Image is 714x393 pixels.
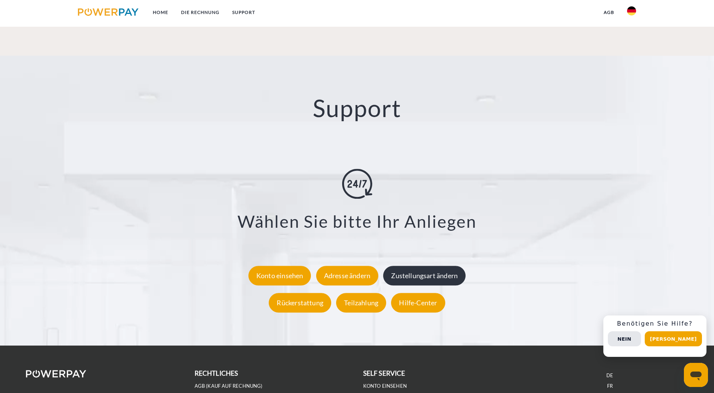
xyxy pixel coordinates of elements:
[684,363,708,387] iframe: Schaltfläche zum Öffnen des Messaging-Fensters
[226,6,262,19] a: SUPPORT
[606,372,613,379] a: DE
[597,6,621,19] a: agb
[248,266,311,285] div: Konto einsehen
[391,293,445,312] div: Hilfe-Center
[608,331,641,346] button: Nein
[336,293,386,312] div: Teilzahlung
[603,315,706,357] div: Schnellhilfe
[334,299,388,307] a: Teilzahlung
[607,383,613,389] a: FR
[267,299,333,307] a: Rückerstattung
[363,369,405,377] b: self service
[247,271,313,280] a: Konto einsehen
[389,299,447,307] a: Hilfe-Center
[269,293,331,312] div: Rückerstattung
[645,331,702,346] button: [PERSON_NAME]
[314,271,381,280] a: Adresse ändern
[36,93,678,123] h2: Support
[608,320,702,327] h3: Benötigen Sie Hilfe?
[175,6,226,19] a: DIE RECHNUNG
[146,6,175,19] a: Home
[195,369,238,377] b: rechtliches
[26,370,87,378] img: logo-powerpay-white.svg
[342,169,372,199] img: online-shopping.svg
[381,271,467,280] a: Zustellungsart ändern
[363,383,407,389] a: Konto einsehen
[316,266,379,285] div: Adresse ändern
[78,8,139,16] img: logo-powerpay.svg
[195,383,263,389] a: AGB (Kauf auf Rechnung)
[627,6,636,15] img: de
[45,211,669,232] h3: Wählen Sie bitte Ihr Anliegen
[383,266,466,285] div: Zustellungsart ändern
